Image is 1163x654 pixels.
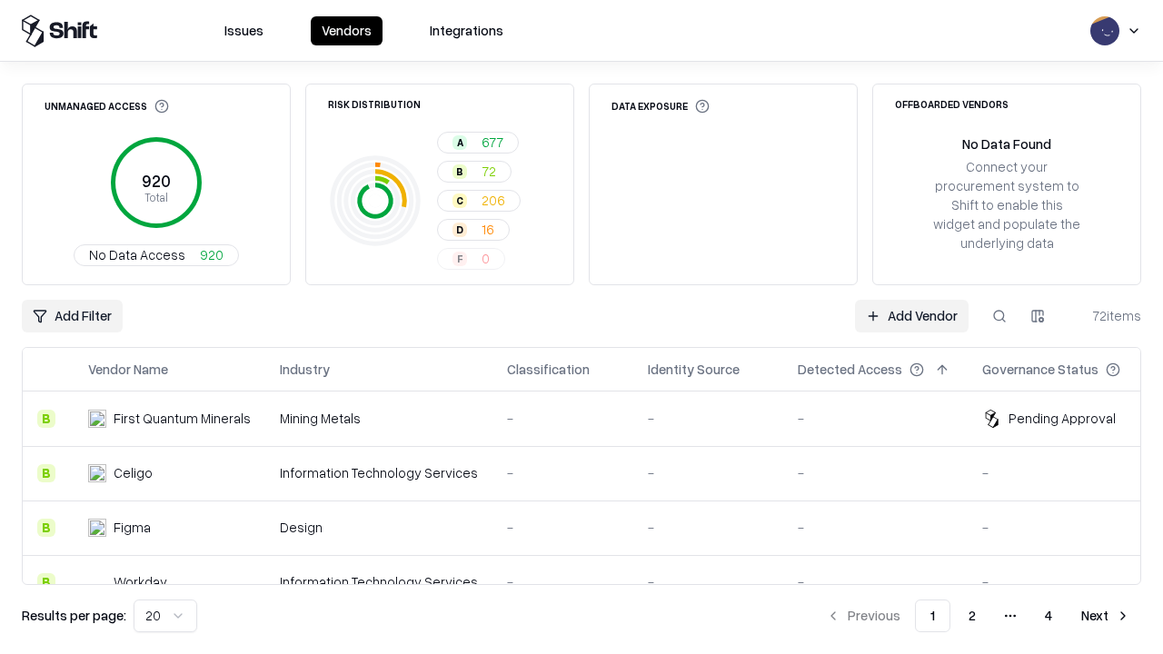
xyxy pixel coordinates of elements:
[648,572,769,591] div: -
[144,190,168,204] tspan: Total
[89,245,185,264] span: No Data Access
[74,244,239,266] button: No Data Access920
[1070,599,1141,632] button: Next
[452,164,467,179] div: B
[855,300,969,332] a: Add Vendor
[328,99,421,109] div: Risk Distribution
[482,191,505,210] span: 206
[88,519,106,537] img: Figma
[452,223,467,237] div: D
[200,245,224,264] span: 920
[22,606,126,625] p: Results per page:
[280,360,330,379] div: Industry
[280,518,478,537] div: Design
[22,300,123,332] button: Add Filter
[114,518,151,537] div: Figma
[280,409,478,428] div: Mining Metals
[1009,409,1116,428] div: Pending Approval
[815,599,1141,632] nav: pagination
[648,518,769,537] div: -
[437,190,521,212] button: C206
[915,599,950,632] button: 1
[142,171,171,191] tspan: 920
[482,162,496,181] span: 72
[798,572,953,591] div: -
[37,519,55,537] div: B
[798,463,953,482] div: -
[37,464,55,482] div: B
[798,360,902,379] div: Detected Access
[114,409,251,428] div: First Quantum Minerals
[437,132,519,154] button: A677
[88,573,106,591] img: Workday
[419,16,514,45] button: Integrations
[88,360,168,379] div: Vendor Name
[648,409,769,428] div: -
[982,463,1149,482] div: -
[437,161,512,183] button: B72
[648,360,740,379] div: Identity Source
[982,572,1149,591] div: -
[88,464,106,482] img: Celigo
[954,599,990,632] button: 2
[482,133,503,152] span: 677
[280,572,478,591] div: Information Technology Services
[482,220,494,239] span: 16
[437,219,510,241] button: D16
[895,99,1009,109] div: Offboarded Vendors
[507,572,619,591] div: -
[214,16,274,45] button: Issues
[311,16,383,45] button: Vendors
[982,360,1098,379] div: Governance Status
[37,573,55,591] div: B
[507,518,619,537] div: -
[962,134,1051,154] div: No Data Found
[114,463,153,482] div: Celigo
[507,360,590,379] div: Classification
[114,572,167,591] div: Workday
[1069,306,1141,325] div: 72 items
[280,463,478,482] div: Information Technology Services
[982,518,1149,537] div: -
[648,463,769,482] div: -
[798,409,953,428] div: -
[88,410,106,428] img: First Quantum Minerals
[507,409,619,428] div: -
[37,410,55,428] div: B
[45,99,169,114] div: Unmanaged Access
[452,193,467,208] div: C
[931,157,1082,253] div: Connect your procurement system to Shift to enable this widget and populate the underlying data
[507,463,619,482] div: -
[798,518,953,537] div: -
[1030,599,1067,632] button: 4
[611,99,710,114] div: Data Exposure
[452,135,467,150] div: A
